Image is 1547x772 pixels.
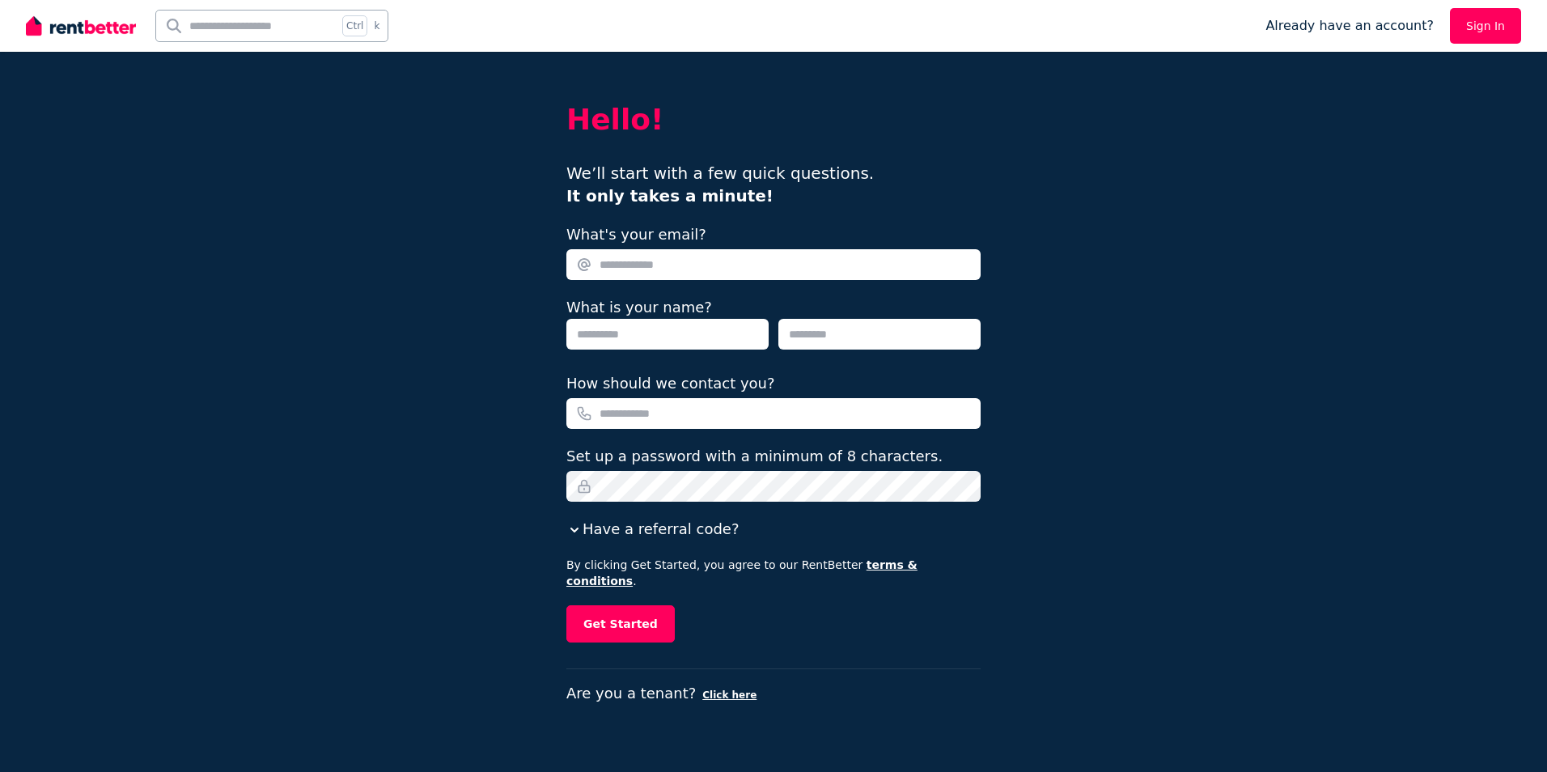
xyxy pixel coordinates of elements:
[566,557,981,589] p: By clicking Get Started, you agree to our RentBetter .
[1450,8,1521,44] a: Sign In
[566,186,773,206] b: It only takes a minute!
[566,104,981,136] h2: Hello!
[566,518,739,541] button: Have a referral code?
[566,299,712,316] label: What is your name?
[1265,16,1434,36] span: Already have an account?
[566,605,675,643] button: Get Started
[702,689,757,702] button: Click here
[26,14,136,38] img: RentBetter
[374,19,379,32] span: k
[566,445,943,468] label: Set up a password with a minimum of 8 characters.
[566,163,874,206] span: We’ll start with a few quick questions.
[566,223,706,246] label: What's your email?
[342,15,367,36] span: Ctrl
[566,372,775,395] label: How should we contact you?
[566,682,981,705] p: Are you a tenant?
